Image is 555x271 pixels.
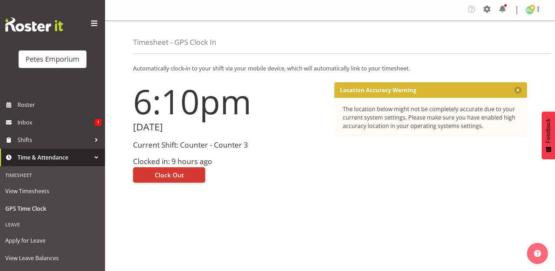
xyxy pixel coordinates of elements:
[514,87,521,94] button: Close message
[133,167,205,183] button: Clock Out
[545,118,551,143] span: Feedback
[340,87,416,94] p: Location Accuracy Warning
[133,141,326,149] h3: Current Shift: Counter - Counter 3
[133,82,326,120] h1: 6:10pm
[5,235,100,246] span: Apply for Leave
[534,250,541,257] img: help-xxl-2.png
[133,157,326,165] h3: Clocked in: 9 hours ago
[5,18,63,32] img: Rosterit website logo
[133,64,527,73] p: Automatically clock-in to your shift via your mobile device, which will automatically link to you...
[26,54,79,65] div: Petes Emporium
[542,111,555,159] button: Feedback - Show survey
[2,200,103,217] a: GPS Time Clock
[2,182,103,200] a: View Timesheets
[5,203,100,214] span: GPS Time Clock
[5,253,100,263] span: View Leave Balances
[18,117,95,128] span: Inbox
[5,186,100,196] span: View Timesheets
[2,168,103,182] div: Timesheet
[2,232,103,249] a: Apply for Leave
[133,122,326,133] h2: [DATE]
[95,119,102,126] span: 1
[18,135,91,145] span: Shifts
[343,105,519,130] div: The location below might not be completely accurate due to your current system settings. Please m...
[155,170,184,179] span: Clock Out
[2,217,103,232] div: Leave
[133,38,216,46] h4: Timesheet - GPS Clock In
[18,100,102,110] span: Roster
[18,152,91,163] span: Time & Attendance
[526,6,534,14] img: david-mcauley697.jpg
[2,249,103,267] a: View Leave Balances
